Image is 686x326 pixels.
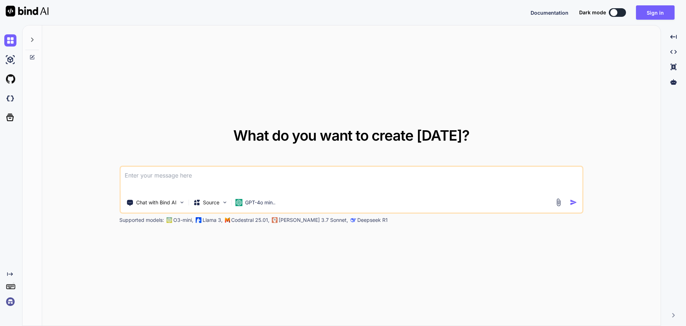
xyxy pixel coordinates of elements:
img: Bind AI [6,6,49,16]
p: GPT-4o min.. [245,199,275,206]
img: githubLight [4,73,16,85]
p: Supported models: [119,216,164,224]
img: attachment [555,198,563,206]
span: Dark mode [579,9,606,16]
img: signin [4,296,16,308]
img: claude [272,217,277,223]
img: Pick Tools [179,199,185,205]
p: Codestral 25.01, [231,216,269,224]
img: GPT-4o mini [235,199,242,206]
img: ai-studio [4,54,16,66]
img: chat [4,34,16,47]
img: GPT-4 [166,217,172,223]
p: O3-mini, [173,216,193,224]
button: Sign in [636,5,675,20]
img: Pick Models [222,199,228,205]
span: Documentation [531,10,568,16]
p: Chat with Bind AI [136,199,177,206]
p: [PERSON_NAME] 3.7 Sonnet, [279,216,348,224]
span: What do you want to create [DATE]? [233,127,469,144]
button: Documentation [531,9,568,16]
img: Llama2 [195,217,201,223]
img: claude [350,217,356,223]
p: Source [203,199,219,206]
img: darkCloudIdeIcon [4,92,16,104]
img: Mistral-AI [225,218,230,223]
p: Deepseek R1 [357,216,388,224]
img: icon [570,199,577,206]
p: Llama 3, [203,216,223,224]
